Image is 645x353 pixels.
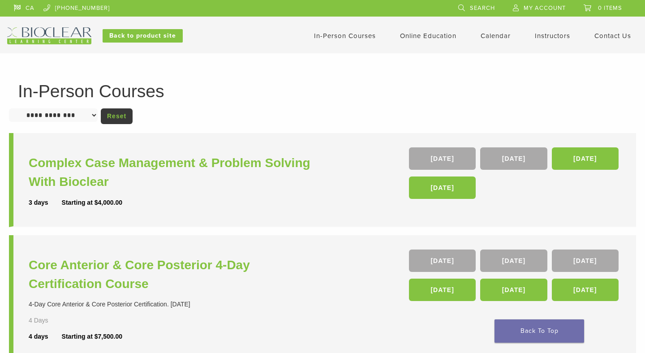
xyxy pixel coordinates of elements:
span: My Account [524,4,566,12]
span: 0 items [598,4,622,12]
span: Search [470,4,495,12]
div: 4 days [29,332,62,341]
a: Calendar [481,32,511,40]
a: [DATE] [409,250,476,272]
a: [DATE] [480,250,547,272]
div: 3 days [29,198,62,207]
div: 4-Day Core Anterior & Core Posterior Certification. [DATE] [29,300,325,309]
a: [DATE] [409,279,476,301]
a: Back to product site [103,29,183,43]
a: Online Education [400,32,456,40]
a: Back To Top [494,319,584,343]
a: [DATE] [552,279,619,301]
div: 4 Days [29,316,73,325]
a: [DATE] [480,279,547,301]
a: Core Anterior & Core Posterior 4-Day Certification Course [29,256,325,293]
a: [DATE] [552,147,619,170]
div: Starting at $4,000.00 [62,198,122,207]
h1: In-Person Courses [18,82,627,100]
div: Starting at $7,500.00 [62,332,122,341]
a: In-Person Courses [314,32,376,40]
div: , , , [409,147,621,203]
a: Complex Case Management & Problem Solving With Bioclear [29,154,325,191]
a: Instructors [535,32,570,40]
a: [DATE] [409,147,476,170]
a: [DATE] [480,147,547,170]
a: [DATE] [409,176,476,199]
img: Bioclear [7,27,91,44]
div: , , , , , [409,250,621,306]
a: Reset [101,108,133,124]
a: Contact Us [594,32,631,40]
a: [DATE] [552,250,619,272]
